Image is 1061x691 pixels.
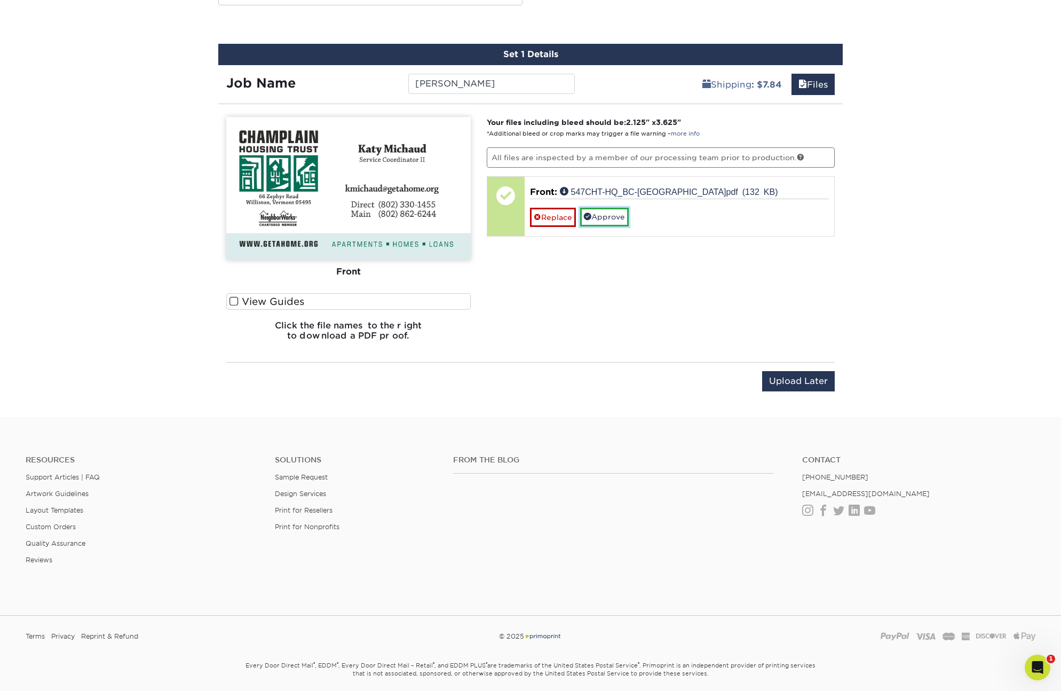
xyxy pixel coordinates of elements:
[626,118,646,127] span: 2.125
[487,147,835,168] p: All files are inspected by a member of our processing team prior to production.
[26,506,83,514] a: Layout Templates
[1025,655,1050,680] iframe: Intercom live chat
[433,661,434,666] sup: ®
[226,75,296,91] strong: Job Name
[218,44,843,65] div: Set 1 Details
[487,118,681,127] strong: Your files including bleed should be: " x "
[530,208,576,226] a: Replace
[751,80,782,90] b: : $7.84
[580,208,629,226] a: Approve
[638,661,639,666] sup: ®
[26,490,89,498] a: Artwork Guidelines
[1047,655,1055,663] span: 1
[81,629,138,645] a: Reprint & Refund
[802,456,1035,465] a: Contact
[26,539,85,547] a: Quality Assurance
[798,80,807,90] span: files
[408,74,574,94] input: Enter a job name
[530,187,557,197] span: Front:
[702,80,711,90] span: shipping
[275,490,326,498] a: Design Services
[26,523,76,531] a: Custom Orders
[275,473,328,481] a: Sample Request
[275,456,437,465] h4: Solutions
[360,629,702,645] div: © 2025
[524,632,561,640] img: Primoprint
[26,456,259,465] h4: Resources
[26,629,45,645] a: Terms
[671,130,700,137] a: more info
[695,74,789,95] a: Shipping: $7.84
[560,187,778,195] a: 547CHT-HQ_BC-[GEOGRAPHIC_DATA]pdf (132 KB)
[26,556,52,564] a: Reviews
[275,523,339,531] a: Print for Nonprofits
[226,293,471,310] label: View Guides
[51,629,75,645] a: Privacy
[337,661,338,666] sup: ®
[313,661,315,666] sup: ®
[802,490,930,498] a: [EMAIL_ADDRESS][DOMAIN_NAME]
[226,320,471,349] h6: Click the file names to the right to download a PDF proof.
[275,506,332,514] a: Print for Resellers
[791,74,835,95] a: Files
[486,661,487,666] sup: ®
[656,118,677,127] span: 3.625
[802,473,868,481] a: [PHONE_NUMBER]
[453,456,773,465] h4: From the Blog
[762,371,835,391] input: Upload Later
[487,130,700,137] small: *Additional bleed or crop marks may trigger a file warning –
[226,260,471,284] div: Front
[26,473,100,481] a: Support Articles | FAQ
